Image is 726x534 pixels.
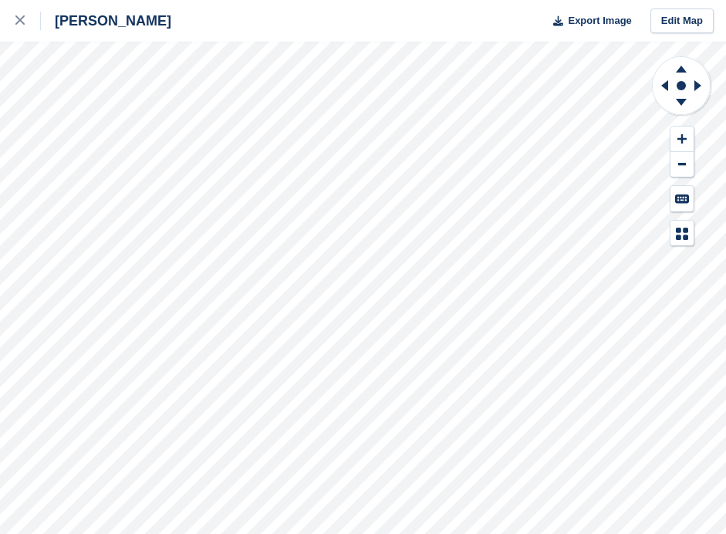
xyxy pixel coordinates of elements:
[544,8,632,34] button: Export Image
[670,127,694,152] button: Zoom In
[41,12,171,30] div: [PERSON_NAME]
[670,186,694,211] button: Keyboard Shortcuts
[568,13,631,29] span: Export Image
[650,8,714,34] a: Edit Map
[670,152,694,177] button: Zoom Out
[670,221,694,246] button: Map Legend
